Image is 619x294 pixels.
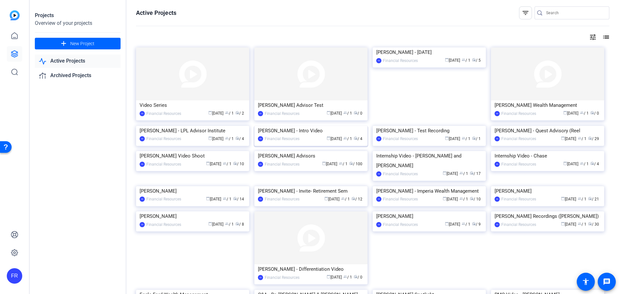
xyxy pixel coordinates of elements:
[563,111,567,115] span: calendar_today
[140,136,145,141] div: FR
[327,111,330,115] span: calendar_today
[445,136,449,140] span: calendar_today
[265,136,300,142] div: Financial Resources
[265,196,300,202] div: Financial Resources
[343,111,352,116] span: / 1
[470,197,474,200] span: radio
[60,40,68,48] mat-icon: add
[140,100,246,110] div: Video Series
[578,136,582,140] span: group
[225,137,234,141] span: / 1
[146,221,181,228] div: Financial Resources
[590,161,594,165] span: radio
[140,186,246,196] div: [PERSON_NAME]
[443,197,458,201] span: [DATE]
[376,136,381,141] div: FR
[223,162,231,166] span: / 1
[10,10,20,20] img: blue-gradient.svg
[208,222,212,226] span: calendar_today
[376,126,482,136] div: [PERSON_NAME] - Test Recording
[495,222,500,227] div: FR
[578,197,586,201] span: / 1
[258,275,263,280] div: FR
[578,197,582,200] span: group
[208,111,223,116] span: [DATE]
[235,111,244,116] span: / 2
[459,197,463,200] span: group
[459,171,463,175] span: group
[206,161,210,165] span: calendar_today
[35,38,121,49] button: New Project
[376,222,381,227] div: FR
[233,161,237,165] span: radio
[383,136,418,142] div: Financial Resources
[589,33,597,41] mat-icon: tune
[578,222,582,226] span: group
[470,171,481,176] span: / 17
[383,171,418,177] div: Financial Resources
[495,136,500,141] div: FR
[580,161,584,165] span: group
[225,136,229,140] span: group
[258,197,263,202] div: FR
[580,111,584,115] span: group
[258,100,364,110] div: [PERSON_NAME] Advisor Test
[206,197,210,200] span: calendar_today
[206,162,221,166] span: [DATE]
[588,222,592,226] span: radio
[146,196,181,202] div: Financial Resources
[561,197,565,200] span: calendar_today
[233,197,244,201] span: / 14
[582,278,590,286] mat-icon: accessibility
[561,222,565,226] span: calendar_today
[223,161,227,165] span: group
[472,58,476,62] span: radio
[472,58,481,63] span: / 5
[376,197,381,202] div: FR
[590,111,594,115] span: radio
[495,111,500,116] div: FR
[563,162,578,166] span: [DATE]
[339,162,348,166] span: / 1
[590,111,599,116] span: / 0
[383,196,418,202] div: Financial Resources
[140,151,246,161] div: [PERSON_NAME] Video Shoot
[472,222,476,226] span: radio
[235,136,239,140] span: radio
[602,33,609,41] mat-icon: list
[35,55,121,68] a: Active Projects
[578,137,586,141] span: / 1
[588,137,599,141] span: / 29
[443,197,447,200] span: calendar_today
[258,162,263,167] div: FR
[501,110,536,117] div: Financial Resources
[376,211,482,221] div: [PERSON_NAME]
[445,137,460,141] span: [DATE]
[354,136,358,140] span: radio
[343,136,347,140] span: group
[588,136,592,140] span: radio
[339,161,343,165] span: group
[223,197,227,200] span: group
[233,162,244,166] span: / 10
[443,171,458,176] span: [DATE]
[324,197,328,200] span: calendar_today
[462,222,470,227] span: / 1
[258,151,364,161] div: [PERSON_NAME] Advisors
[546,9,604,17] input: Search
[265,110,300,117] div: Financial Resources
[472,136,476,140] span: radio
[351,197,355,200] span: radio
[349,161,353,165] span: radio
[322,162,337,166] span: [DATE]
[522,9,529,17] mat-icon: filter_list
[327,111,342,116] span: [DATE]
[445,58,449,62] span: calendar_today
[322,161,326,165] span: calendar_today
[235,222,239,226] span: radio
[351,197,362,201] span: / 12
[354,137,362,141] span: / 4
[563,161,567,165] span: calendar_today
[349,162,362,166] span: / 100
[35,12,121,19] div: Projects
